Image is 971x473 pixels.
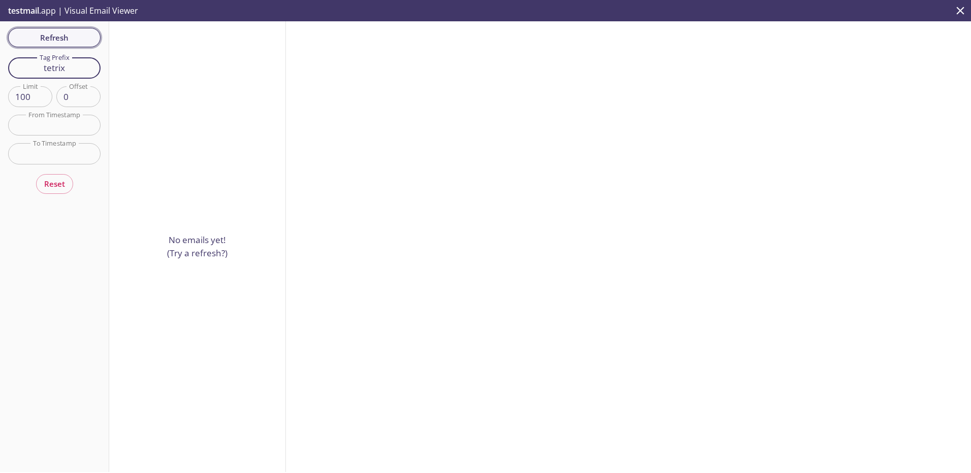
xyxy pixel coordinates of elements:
[8,28,101,47] button: Refresh
[8,5,39,16] span: testmail
[167,233,228,259] p: No emails yet! (Try a refresh?)
[16,31,92,44] span: Refresh
[36,174,73,193] button: Reset
[44,177,65,190] span: Reset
